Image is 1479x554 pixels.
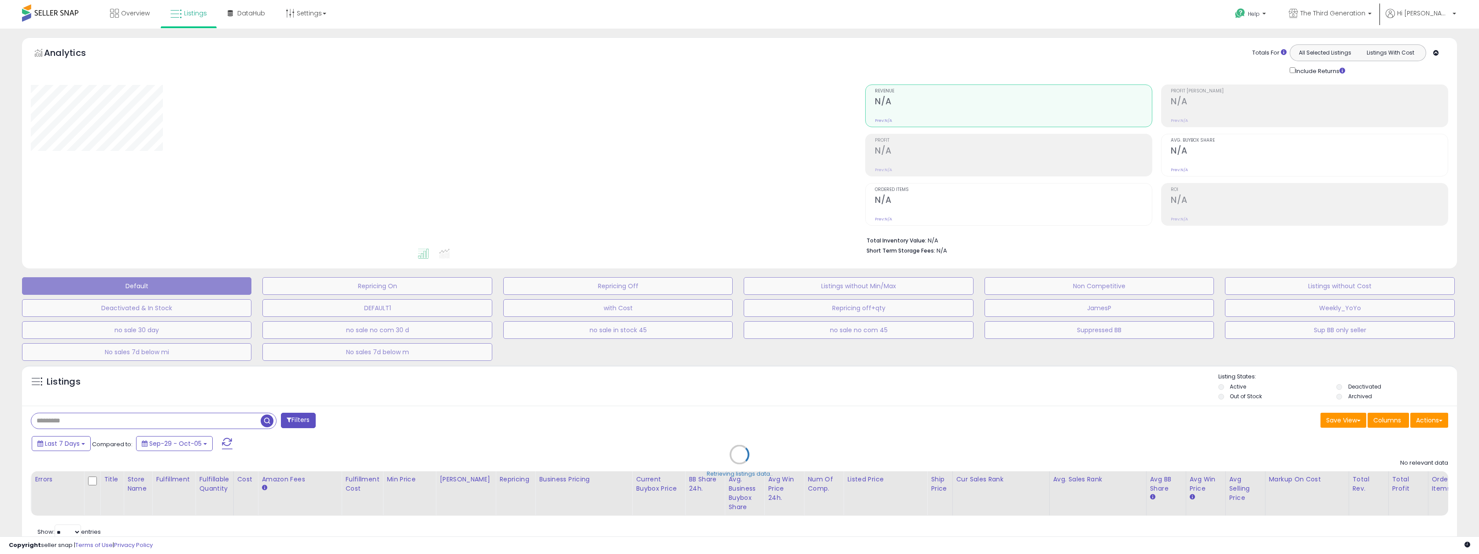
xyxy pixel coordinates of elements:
a: Hi [PERSON_NAME] [1386,9,1456,29]
h2: N/A [875,96,1152,108]
button: Sup BB only seller [1225,321,1454,339]
div: Totals For [1252,49,1287,57]
button: DEFAULT1 [262,299,492,317]
span: Overview [121,9,150,18]
strong: Copyright [9,541,41,549]
i: Get Help [1235,8,1246,19]
button: Non Competitive [985,277,1214,295]
button: Repricing off+qty [744,299,973,317]
b: Total Inventory Value: [867,237,926,244]
button: Repricing On [262,277,492,295]
small: Prev: N/A [1171,167,1188,172]
span: Revenue [875,89,1152,94]
button: Weekly_YoYo [1225,299,1454,317]
button: All Selected Listings [1292,47,1358,59]
h5: Analytics [44,47,103,61]
b: Short Term Storage Fees: [867,247,935,254]
button: Suppressed BB [985,321,1214,339]
small: Prev: N/A [1171,118,1188,123]
span: DataHub [237,9,265,18]
span: Profit [PERSON_NAME] [1171,89,1448,94]
button: JamesP [985,299,1214,317]
button: Listings With Cost [1357,47,1423,59]
h2: N/A [875,146,1152,158]
h2: N/A [1171,195,1448,207]
span: Profit [875,138,1152,143]
li: N/A [867,235,1442,245]
span: N/A [937,246,947,255]
span: Help [1248,10,1260,18]
span: Hi [PERSON_NAME] [1397,9,1450,18]
button: no sale no com 45 [744,321,973,339]
button: Default [22,277,251,295]
button: No sales 7d below m [262,343,492,361]
button: Listings without Min/Max [744,277,973,295]
button: no sale 30 day [22,321,251,339]
div: Include Returns [1283,66,1356,76]
div: seller snap | | [9,541,153,550]
span: Ordered Items [875,187,1152,192]
button: no sale no com 30 d [262,321,492,339]
h2: N/A [1171,146,1448,158]
button: Deactivated & In Stock [22,299,251,317]
small: Prev: N/A [875,167,892,172]
button: Repricing Off [503,277,733,295]
h2: N/A [1171,96,1448,108]
span: The Third Generation [1300,9,1365,18]
a: Help [1228,1,1275,29]
span: Listings [184,9,207,18]
button: Listings without Cost [1225,277,1454,295]
button: no sale in stock 45 [503,321,733,339]
small: Prev: N/A [875,118,892,123]
div: Retrieving listings data.. [707,470,773,478]
button: No sales 7d below mi [22,343,251,361]
span: ROI [1171,187,1448,192]
h2: N/A [875,195,1152,207]
small: Prev: N/A [875,216,892,222]
button: with Cost [503,299,733,317]
span: Avg. Buybox Share [1171,138,1448,143]
small: Prev: N/A [1171,216,1188,222]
